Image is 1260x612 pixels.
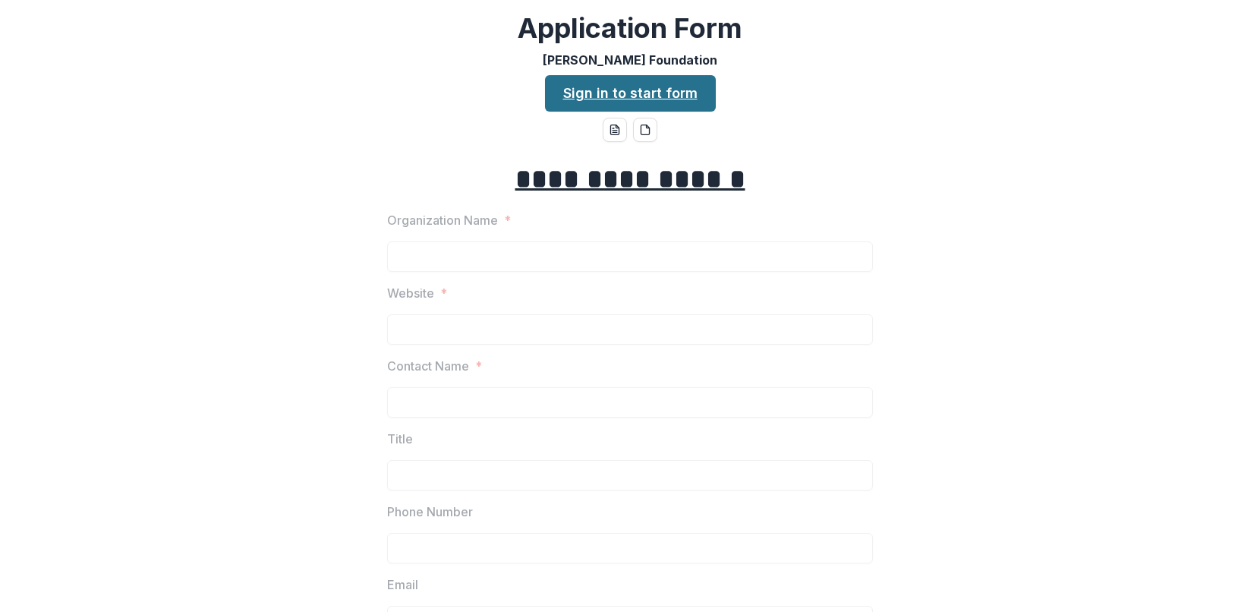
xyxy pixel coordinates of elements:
[387,357,469,375] p: Contact Name
[387,576,418,594] p: Email
[543,51,717,69] p: [PERSON_NAME] Foundation
[387,503,473,521] p: Phone Number
[387,430,413,448] p: Title
[518,12,742,45] h2: Application Form
[545,75,716,112] a: Sign in to start form
[387,284,434,302] p: Website
[387,211,498,229] p: Organization Name
[603,118,627,142] button: word-download
[633,118,657,142] button: pdf-download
